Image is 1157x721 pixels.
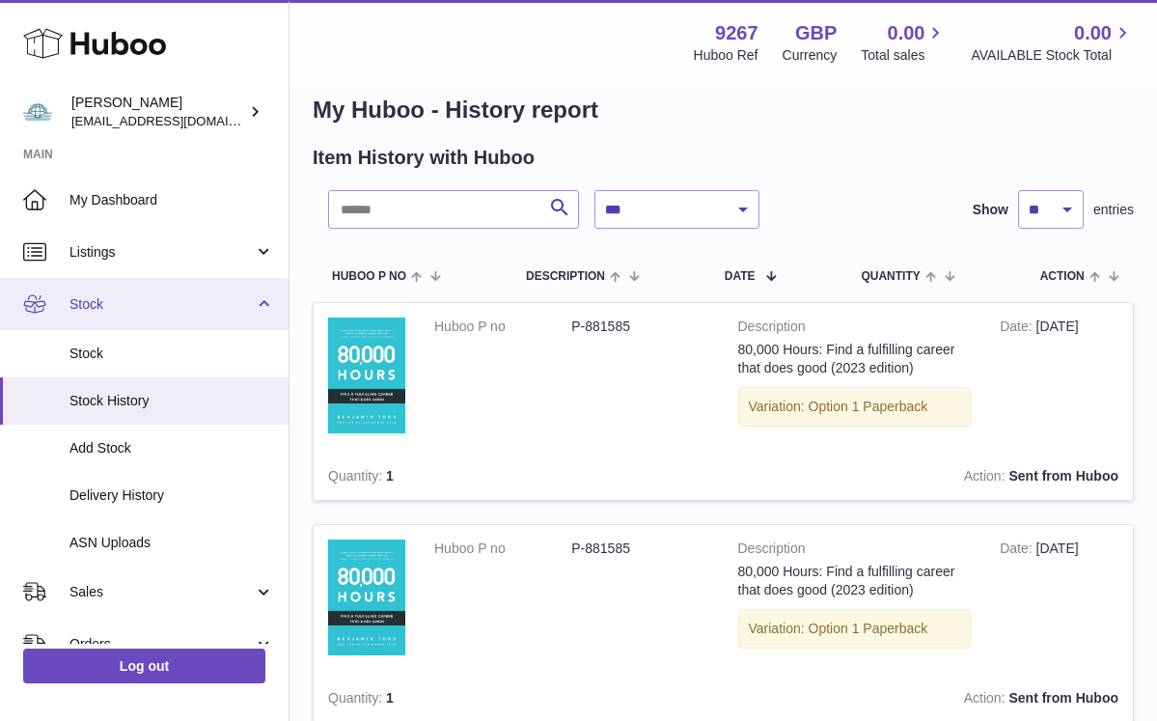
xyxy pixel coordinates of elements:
[971,46,1134,65] span: AVAILABLE Stock Total
[69,583,254,601] span: Sales
[861,270,920,283] span: Quantity
[964,690,1009,710] strong: Action
[69,635,254,653] span: Orders
[69,345,274,363] span: Stock
[715,20,758,46] strong: 9267
[1008,468,1118,484] strong: Sent from Huboo
[434,318,571,336] dt: Huboo P no
[69,191,274,209] span: My Dashboard
[313,145,535,171] h2: Item History with Huboo
[314,453,461,500] td: 1
[1040,270,1085,283] span: Action
[571,318,708,336] dd: P-881585
[571,540,708,558] dd: P-881585
[69,534,274,552] span: ASN Uploads
[332,270,406,283] span: Huboo P no
[783,46,838,65] div: Currency
[71,94,245,130] div: [PERSON_NAME]
[526,270,605,283] span: Description
[694,46,758,65] div: Huboo Ref
[888,20,925,46] span: 0.00
[1000,319,1035,339] strong: Date
[1074,20,1112,46] span: 0.00
[724,303,986,453] td: 80,000 Hours: Find a fulfilling career that does good (2023 edition)
[69,486,274,505] span: Delivery History
[795,20,837,46] strong: GBP
[1093,201,1134,219] span: entries
[724,525,986,675] td: 80,000 Hours: Find a fulfilling career that does good (2023 edition)
[738,609,972,649] div: Variation: Option 1 Paperback
[973,201,1008,219] label: Show
[1008,690,1118,706] strong: Sent from Huboo
[328,468,386,488] strong: Quantity
[985,303,1133,453] td: [DATE]
[69,392,274,410] span: Stock History
[328,690,386,710] strong: Quantity
[971,20,1134,65] a: 0.00 AVAILABLE Stock Total
[861,20,947,65] a: 0.00 Total sales
[738,540,972,563] strong: Description
[69,439,274,458] span: Add Stock
[964,468,1009,488] strong: Action
[725,270,756,283] span: Date
[328,540,405,655] img: 80KNewbookcover-3mmbleeds_2_1__pages-to-jpg-0001.jpg
[1000,541,1035,561] strong: Date
[313,95,1134,125] h1: My Huboo - History report
[69,295,254,314] span: Stock
[985,525,1133,675] td: [DATE]
[23,649,265,683] a: Log out
[71,113,284,128] span: [EMAIL_ADDRESS][DOMAIN_NAME]
[328,318,405,433] img: 80KNewbookcover-3mmbleeds_2_1__pages-to-jpg-0001.jpg
[434,540,571,558] dt: Huboo P no
[861,46,947,65] span: Total sales
[738,387,972,427] div: Variation: Option 1 Paperback
[69,243,254,262] span: Listings
[738,318,972,341] strong: Description
[23,97,52,126] img: luke@impactbooks.co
